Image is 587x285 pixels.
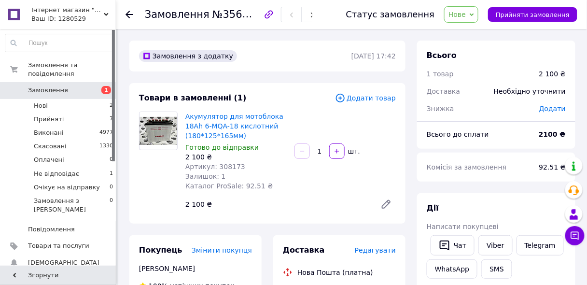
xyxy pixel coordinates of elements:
span: Готово до відправки [185,143,259,151]
button: Прийняти замовлення [488,7,577,22]
span: Написати покупцеві [427,223,499,230]
span: Знижка [427,105,454,113]
span: Додати [539,105,566,113]
div: [PERSON_NAME] [139,264,252,273]
div: 2 100 ₴ [182,198,373,211]
div: Замовлення з додатку [139,50,237,62]
span: Замовлення [28,86,68,95]
span: Нове [448,11,466,18]
span: Редагувати [355,246,396,254]
span: 0 [110,156,113,164]
span: 1 [101,86,111,94]
span: Виконані [34,128,64,137]
span: Нові [34,101,48,110]
span: 92.51 ₴ [539,163,566,171]
span: Замовлення з [PERSON_NAME] [34,197,110,214]
span: Очікує на відправку [34,183,100,192]
span: Доставка [283,245,325,255]
input: Пошук [5,34,113,52]
span: Скасовані [34,142,67,151]
span: Товари та послуги [28,242,89,250]
span: Змінити покупця [192,246,252,254]
div: 2 100 ₴ [185,152,287,162]
span: Оплачені [34,156,64,164]
span: Товари в замовленні (1) [139,93,247,102]
a: Акумулятор для мотоблока 18Аh 6-MQA-18 кислотний (180*125*165мм) [185,113,283,140]
span: 7 [110,115,113,124]
span: 1 товар [427,70,454,78]
span: Всього [427,51,457,60]
span: Комісія за замовлення [427,163,507,171]
span: Не відповідає [34,170,79,178]
span: 0 [110,197,113,214]
span: 2 [110,101,113,110]
div: Нова Пошта (платна) [295,268,376,277]
b: 2100 ₴ [539,130,566,138]
span: Артикул: 308173 [185,163,245,171]
span: Каталог ProSale: 92.51 ₴ [185,182,273,190]
button: Чат з покупцем [565,226,585,245]
span: Повідомлення [28,225,75,234]
a: Telegram [517,235,564,256]
span: Прийняті [34,115,64,124]
span: Дії [427,203,439,213]
div: Ваш ID: 1280529 [31,14,116,23]
span: Інтернет магазин "МотоВело" - найкраща техніка для вас! [31,6,104,14]
a: Viber [478,235,512,256]
div: Повернутися назад [126,10,133,19]
span: [DEMOGRAPHIC_DATA] [28,258,99,267]
span: Залишок: 1 [185,172,226,180]
div: Необхідно уточнити [488,81,572,102]
span: Замовлення та повідомлення [28,61,116,78]
span: Додати товар [335,93,396,103]
span: Доставка [427,87,460,95]
span: 4977 [99,128,113,137]
button: SMS [481,259,512,279]
span: Прийняти замовлення [496,11,570,18]
div: 2 100 ₴ [539,69,566,79]
span: Всього до сплати [427,130,489,138]
span: №356919794 [212,8,281,20]
span: 1 [110,170,113,178]
a: Редагувати [377,195,396,214]
span: 0 [110,183,113,192]
time: [DATE] 17:42 [351,52,396,60]
span: Замовлення [145,9,210,20]
button: Чат [431,235,475,256]
span: Покупець [139,245,182,255]
img: Акумулятор для мотоблока 18Аh 6-MQA-18 кислотний (180*125*165мм) [140,117,177,145]
div: шт. [346,146,361,156]
span: 1330 [99,142,113,151]
a: WhatsApp [427,259,477,279]
div: Статус замовлення [346,10,435,19]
